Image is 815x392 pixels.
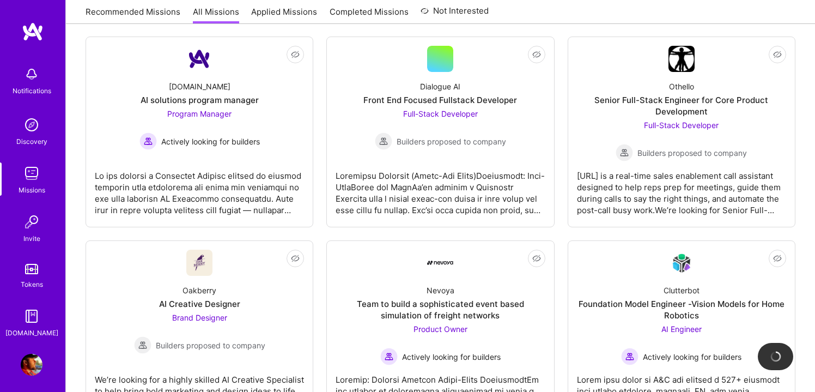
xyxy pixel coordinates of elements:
[21,279,43,290] div: Tokens
[21,114,42,136] img: discovery
[637,147,747,159] span: Builders proposed to company
[22,22,44,41] img: logo
[421,4,489,24] a: Not Interested
[577,161,786,216] div: [URL] is a real-time sales enablement call assistant designed to help reps prep for meetings, gui...
[167,109,232,118] span: Program Manager
[402,351,501,363] span: Actively looking for builders
[161,136,260,147] span: Actively looking for builders
[773,254,782,263] i: icon EyeClosed
[172,313,227,322] span: Brand Designer
[669,81,694,92] div: Othello
[427,261,453,265] img: Company Logo
[186,250,212,276] img: Company Logo
[139,132,157,150] img: Actively looking for builders
[577,298,786,321] div: Foundation Model Engineer -Vision Models for Home Robotics
[291,254,300,263] i: icon EyeClosed
[643,351,741,363] span: Actively looking for builders
[21,63,42,85] img: bell
[5,327,58,339] div: [DOMAIN_NAME]
[661,324,702,334] span: AI Engineer
[169,81,230,92] div: [DOMAIN_NAME]
[95,46,304,218] a: Company Logo[DOMAIN_NAME]AI solutions program managerProgram Manager Actively looking for builder...
[380,348,398,365] img: Actively looking for builders
[86,6,180,24] a: Recommended Missions
[664,285,700,296] div: Clutterbot
[577,94,786,117] div: Senior Full-Stack Engineer for Core Product Development
[330,6,409,24] a: Completed Missions
[159,298,240,310] div: AI Creative Designer
[156,340,265,351] span: Builders proposed to company
[134,336,151,354] img: Builders proposed to company
[413,324,467,334] span: Product Owner
[577,46,786,218] a: Company LogoOthelloSenior Full-Stack Engineer for Core Product DevelopmentFull-Stack Developer Bu...
[21,305,42,327] img: guide book
[13,85,51,97] div: Notifications
[21,162,42,184] img: teamwork
[668,46,695,72] img: Company Logo
[336,161,545,216] div: Loremipsu Dolorsit (Ametc-Adi Elits)Doeiusmodt: Inci-UtlaBoree dol MagnAa’en adminim v Quisnostr ...
[186,46,212,72] img: Company Logo
[18,354,45,376] a: User Avatar
[21,211,42,233] img: Invite
[644,120,719,130] span: Full-Stack Developer
[193,6,239,24] a: All Missions
[769,349,782,363] img: loading
[621,348,638,365] img: Actively looking for builders
[336,46,545,218] a: Dialogue AIFront End Focused Fullstack DeveloperFull-Stack Developer Builders proposed to company...
[532,254,541,263] i: icon EyeClosed
[291,50,300,59] i: icon EyeClosed
[420,81,460,92] div: Dialogue AI
[95,161,304,216] div: Lo ips dolorsi a Consectet Adipisc elitsed do eiusmod temporin utla etdolorema ali enima min veni...
[427,285,454,296] div: Nevoya
[25,264,38,274] img: tokens
[251,6,317,24] a: Applied Missions
[532,50,541,59] i: icon EyeClosed
[23,233,40,244] div: Invite
[375,132,392,150] img: Builders proposed to company
[336,298,545,321] div: Team to build a sophisticated event based simulation of freight networks
[397,136,506,147] span: Builders proposed to company
[668,250,695,276] img: Company Logo
[773,50,782,59] i: icon EyeClosed
[403,109,478,118] span: Full-Stack Developer
[141,94,259,106] div: AI solutions program manager
[616,144,633,161] img: Builders proposed to company
[16,136,47,147] div: Discovery
[183,285,216,296] div: Oakberry
[363,94,517,106] div: Front End Focused Fullstack Developer
[21,354,42,376] img: User Avatar
[19,184,45,196] div: Missions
